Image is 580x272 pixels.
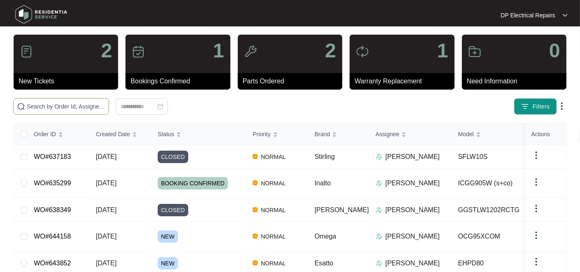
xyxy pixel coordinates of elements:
[376,130,400,139] span: Assignee
[315,206,369,213] span: [PERSON_NAME]
[531,203,541,213] img: dropdown arrow
[308,123,369,145] th: Brand
[452,145,534,168] td: SFLW10S
[452,222,534,252] td: OCG95XCOM
[34,260,71,267] a: WO#643852
[533,102,550,111] span: Filters
[376,260,382,267] img: Assigner Icon
[376,207,382,213] img: Assigner Icon
[563,13,568,17] img: dropdown arrow
[376,180,382,187] img: Assigner Icon
[531,230,541,240] img: dropdown arrow
[246,123,308,145] th: Priority
[386,258,440,268] p: [PERSON_NAME]
[386,232,440,241] p: [PERSON_NAME]
[258,258,289,268] span: NORMAL
[96,206,116,213] span: [DATE]
[253,260,258,265] img: Vercel Logo
[467,76,566,86] p: Need Information
[253,234,258,239] img: Vercel Logo
[158,204,188,216] span: CLOSED
[549,41,560,61] p: 0
[34,180,71,187] a: WO#635299
[452,123,534,145] th: Model
[258,232,289,241] span: NORMAL
[89,123,151,145] th: Created Date
[34,233,71,240] a: WO#644158
[96,153,116,160] span: [DATE]
[386,205,440,215] p: [PERSON_NAME]
[34,153,71,160] a: WO#637183
[531,150,541,160] img: dropdown arrow
[531,257,541,267] img: dropdown arrow
[437,41,448,61] p: 1
[356,45,369,58] img: icon
[501,11,555,19] p: DP Electrical Repairs
[12,2,70,27] img: residentia service logo
[386,178,440,188] p: [PERSON_NAME]
[158,151,188,163] span: CLOSED
[468,45,481,58] img: icon
[369,123,452,145] th: Assignee
[315,130,330,139] span: Brand
[325,41,336,61] p: 2
[258,178,289,188] span: NORMAL
[158,257,178,270] span: NEW
[514,98,557,115] button: filter iconFilters
[96,260,116,267] span: [DATE]
[27,123,89,145] th: Order ID
[20,45,33,58] img: icon
[243,76,342,86] p: Parts Ordered
[158,130,174,139] span: Status
[34,130,56,139] span: Order ID
[244,45,257,58] img: icon
[452,168,534,199] td: ICGG905W (s+co)
[27,102,105,111] input: Search by Order Id, Assignee Name, Customer Name, Brand and Model
[19,76,118,86] p: New Tickets
[315,153,335,160] span: Stirling
[452,199,534,222] td: GGSTLW1202RCTG
[531,177,541,187] img: dropdown arrow
[315,180,331,187] span: Inalto
[386,152,440,162] p: [PERSON_NAME]
[253,180,258,185] img: Vercel Logo
[458,130,474,139] span: Model
[525,123,566,145] th: Actions
[376,154,382,160] img: Assigner Icon
[96,233,116,240] span: [DATE]
[158,230,178,243] span: NEW
[376,233,382,240] img: Assigner Icon
[253,154,258,159] img: Vercel Logo
[315,233,336,240] span: Omega
[17,102,25,111] img: search-icon
[315,260,333,267] span: Esatto
[253,130,271,139] span: Priority
[130,76,230,86] p: Bookings Confirmed
[253,207,258,212] img: Vercel Logo
[132,45,145,58] img: icon
[34,206,71,213] a: WO#638349
[521,102,529,111] img: filter icon
[96,180,116,187] span: [DATE]
[355,76,454,86] p: Warranty Replacement
[258,152,289,162] span: NORMAL
[96,130,130,139] span: Created Date
[557,101,567,111] img: dropdown arrow
[101,41,112,61] p: 2
[158,177,228,189] span: BOOKING CONFIRMED
[213,41,224,61] p: 1
[151,123,246,145] th: Status
[258,205,289,215] span: NORMAL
